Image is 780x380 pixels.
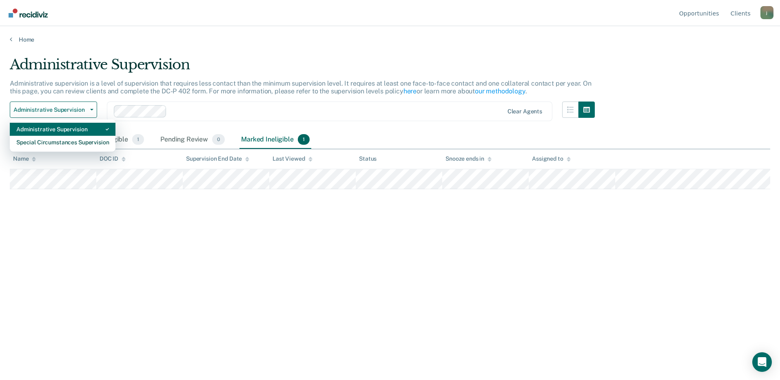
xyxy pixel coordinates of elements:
div: Administrative Supervision [10,56,595,80]
div: DOC ID [100,155,126,162]
div: Special Circumstances Supervision [16,136,109,149]
div: Open Intercom Messenger [752,352,772,372]
p: Administrative supervision is a level of supervision that requires less contact than the minimum ... [10,80,592,95]
div: Clear agents [507,108,542,115]
button: Administrative Supervision [10,102,97,118]
div: Supervision End Date [186,155,249,162]
div: Marked Ineligible1 [239,131,311,149]
div: Dropdown Menu [10,119,115,152]
div: Name [13,155,36,162]
div: Administrative Supervision [16,123,109,136]
div: Assigned to [532,155,570,162]
div: j [760,6,773,19]
div: Status [359,155,377,162]
span: 1 [132,134,144,145]
span: Administrative Supervision [13,106,87,113]
a: Home [10,36,770,43]
div: Last Viewed [273,155,312,162]
a: here [403,87,417,95]
span: 1 [298,134,310,145]
button: Profile dropdown button [760,6,773,19]
span: 0 [212,134,225,145]
a: our methodology [475,87,525,95]
img: Recidiviz [9,9,48,18]
div: Pending Review0 [159,131,226,149]
div: Snooze ends in [445,155,492,162]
